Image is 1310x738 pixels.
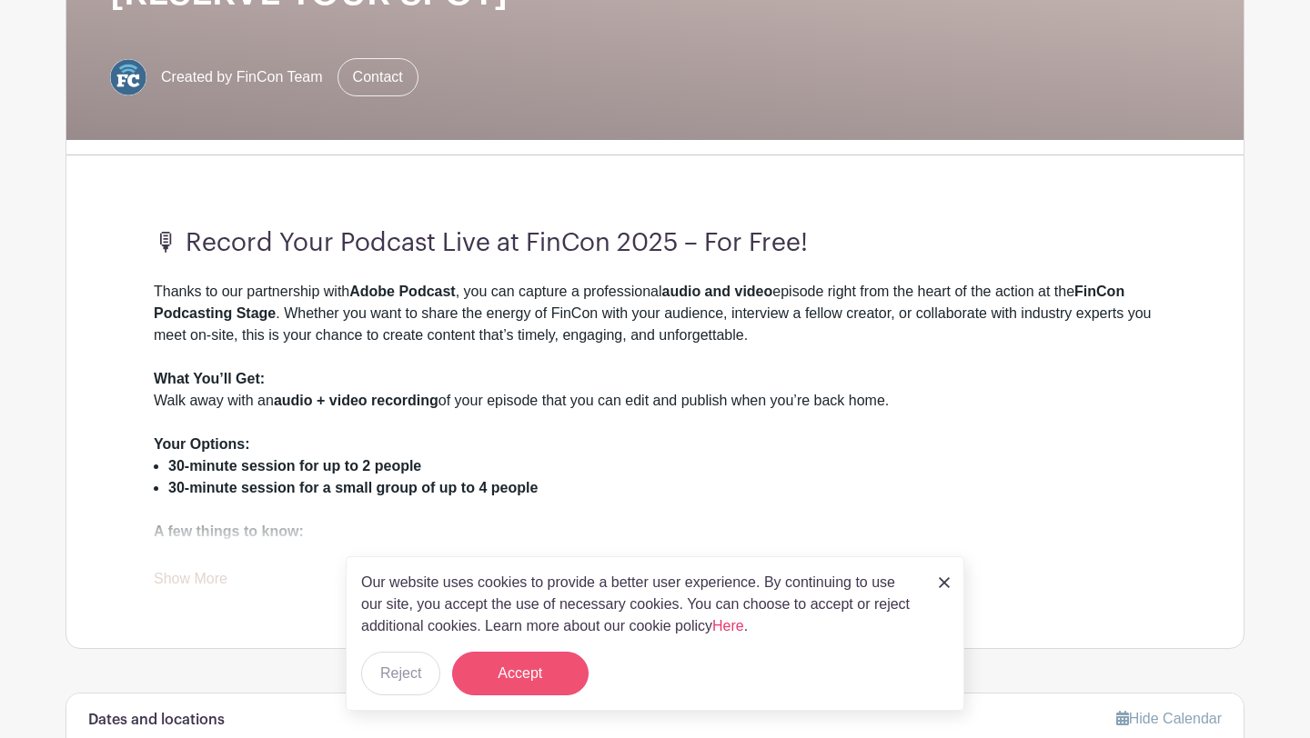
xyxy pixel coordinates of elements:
[361,652,440,695] button: Reject
[154,368,1156,434] div: Walk away with an of your episode that you can edit and publish when you’re back home.
[154,571,227,593] a: Show More
[168,543,1156,564] li: Spots are but limited— to ensure everyone gets a chance.
[415,545,530,561] strong: reserve only one
[88,712,225,729] h6: Dates and locations
[361,572,920,637] p: Our website uses cookies to provide a better user experience. By continuing to use our site, you ...
[154,281,1156,368] div: Thanks to our partnership with , you can capture a professional episode right from the heart of t...
[338,58,418,96] a: Contact
[452,652,589,695] button: Accept
[349,284,455,299] strong: Adobe Podcast
[154,436,249,452] strong: Your Options:
[230,545,334,561] strong: complimentary
[168,480,538,495] strong: 30-minute session for a small group of up to 4 people
[154,371,265,386] strong: What You’ll Get:
[154,524,304,539] strong: A few things to know:
[662,284,773,299] strong: audio and video
[712,618,744,633] a: Here
[1116,711,1222,726] a: Hide Calendar
[161,66,323,88] span: Created by FinCon Team
[154,228,1156,259] h3: 🎙 Record Your Podcast Live at FinCon 2025 – For Free!
[168,458,421,474] strong: 30-minute session for up to 2 people
[939,577,950,588] img: close_button-5f87c8562297e5c2d7936805f587ecaba9071eb48480494691a3f1689db116b3.svg
[274,393,438,408] strong: audio + video recording
[154,284,1124,321] strong: FinCon Podcasting Stage
[110,59,146,95] img: FC%20circle.png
